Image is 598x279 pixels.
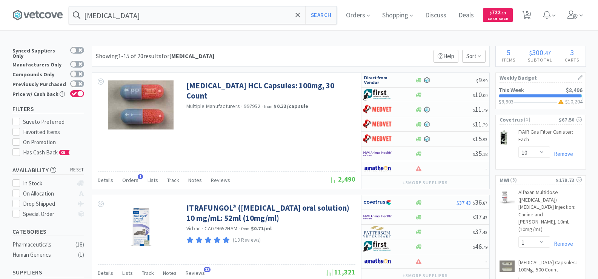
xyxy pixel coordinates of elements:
img: 67d67680309e4a0bb49a5ff0391dcc42_6.png [363,89,392,100]
h1: Weekly Budget [500,73,582,83]
img: 538125cb3f864fbba6a6e0c6fac983b9_389841.png [500,261,515,272]
a: Virbac [186,225,201,232]
span: Notes [188,177,202,183]
div: Pharmaceuticals [12,240,74,249]
span: 36 [473,198,487,207]
span: 15 [473,134,487,143]
a: ITRAFUNGOL® ([MEDICAL_DATA] oral solution) 10 mg/mL: 52ml (10mg/ml) [186,203,354,224]
span: Details [98,177,113,183]
span: $ [473,137,475,142]
span: 11 [473,120,487,128]
a: 5 [519,13,534,20]
span: . 43 [482,230,487,235]
span: Reviews [186,270,205,276]
span: $ [473,92,475,98]
h4: Carts [559,56,586,63]
span: · [241,103,243,109]
a: [MEDICAL_DATA] Capsules: 100Mg, 500 Count [518,259,582,277]
a: $722.12Cash Back [483,5,513,25]
span: ( 3 ) [509,176,556,184]
div: $67.50 [559,116,582,124]
div: Showing 1-15 of 20 results [96,51,214,61]
div: Compounds Only [12,71,66,77]
span: Orders [122,177,138,183]
span: - [485,164,487,173]
span: Lists [148,177,158,183]
span: from [241,226,249,231]
span: . 87 [482,200,487,206]
span: Lists [122,270,133,276]
span: $ [473,230,475,235]
input: Search by item, sku, manufacturer, ingredient, size... [69,6,337,24]
span: 997952 [244,103,260,109]
img: 3331a67d23dc422aa21b1ec98afbf632_11.png [363,163,392,174]
span: . 12 [501,11,506,15]
span: CB [60,150,67,155]
h5: Suppliers [12,268,84,277]
span: 35 [473,149,487,158]
span: 3 [570,48,574,57]
a: Remove [550,240,573,247]
div: Suveto Preferred [23,117,84,126]
span: Has Cash Back [23,149,70,156]
h3: $ [557,99,583,104]
div: $179.73 [556,176,581,184]
span: $ [473,107,475,113]
img: 8c78901860a048c0b8ecbdea045eecc4_61718.jpeg [108,80,174,129]
div: . [522,49,559,56]
span: Sort [462,50,486,63]
span: 1 [138,174,143,179]
span: $ [529,49,532,57]
span: . 18 [482,151,487,157]
img: f6b2451649754179b5b4e0c70c3f7cb0_2.png [363,148,392,159]
span: $ [473,151,475,157]
span: 2,490 [330,175,355,183]
a: This Week$8,496$9,903$10,204 [496,83,586,109]
div: Price w/ Cash Back [12,90,66,97]
h5: Availability [12,166,84,174]
span: $ [473,215,475,220]
strong: [MEDICAL_DATA] [169,52,214,60]
h2: This Week [499,87,524,93]
h5: Filters [12,105,84,113]
img: bdd3c0f4347043b9a893056ed883a29a_120.png [363,119,392,130]
span: 10,204 [568,98,583,105]
span: 10 [473,90,487,99]
img: bdd3c0f4347043b9a893056ed883a29a_120.png [363,133,392,145]
span: 5 [507,48,510,57]
div: Drop Shipped [23,199,73,208]
strong: $0.71 / ml [251,225,272,232]
img: bdd3c0f4347043b9a893056ed883a29a_120.png [363,104,392,115]
div: In Stock [23,179,73,188]
button: +3more suppliers [399,177,451,188]
div: ( 1 ) [78,250,84,259]
span: 37 [473,227,487,236]
span: Details [98,270,113,276]
p: (13 Reviews) [233,236,261,244]
div: Human Generics [12,250,74,259]
p: Help [434,50,458,63]
a: [MEDICAL_DATA] HCL Capsules: 100mg, 30 Count [186,80,354,101]
span: for [161,52,214,60]
span: $37.43 [457,199,471,206]
span: 11,321 [326,268,355,276]
a: Discuss [422,12,449,19]
img: e91e9ff9404149d789a1117971a36f52_20590.png [500,130,508,145]
span: $ [473,122,475,128]
span: $ [473,200,475,206]
span: 13 [204,267,211,272]
span: 11 [473,105,487,114]
a: Deals [455,12,477,19]
span: ( 1 ) [523,116,559,123]
span: . 00 [482,92,487,98]
img: f5e969b455434c6296c6d81ef179fa71_3.png [363,226,392,237]
span: . 99 [482,78,487,83]
div: Previously Purchased [12,80,66,87]
img: 699f2b0d9bf84a66898cdb268eadc224_393564.png [117,203,166,252]
span: $ [490,11,492,15]
span: . 79 [482,122,487,128]
span: . 79 [482,107,487,113]
span: 46 [473,242,487,251]
span: Track [167,177,179,183]
span: Notes [163,270,177,276]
